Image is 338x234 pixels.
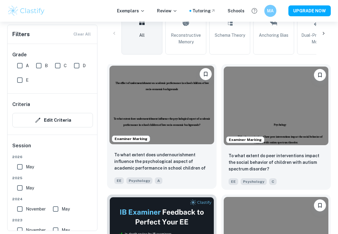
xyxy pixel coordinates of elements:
span: May [62,227,70,233]
span: A [155,177,162,184]
h6: Filters [12,30,30,39]
h6: Grade [12,51,93,58]
button: Bookmark [200,68,212,80]
img: Clastify logo [7,5,45,17]
a: Tutoring [192,8,216,14]
span: May [26,164,34,170]
button: UPGRADE NOW [288,5,331,16]
span: EE [229,178,238,185]
span: 2025 [12,175,93,181]
span: Examiner Marking [112,136,150,142]
img: Psychology EE example thumbnail: To what extent does undernourishment inf [109,66,214,144]
span: Schema Theory [215,32,245,39]
button: Bookmark [314,69,326,81]
span: May [62,206,70,212]
span: November [26,227,46,233]
a: Examiner MarkingBookmarkTo what extent do peer interventions impact the social behavior of childr... [221,64,331,190]
p: To what extent do peer interventions impact the social behavior of children with autism spectrum ... [229,152,324,172]
button: Help and Feedback [249,6,260,16]
span: B [45,62,48,69]
span: C [64,62,67,69]
span: Dual-Processing Model [300,32,335,45]
h6: Criteria [12,101,30,108]
button: Bookmark [314,199,326,211]
p: Exemplars [117,8,145,14]
h6: MA [267,8,274,14]
p: To what extent does undernourishment influence the psychological aspect of academic performance i... [114,151,209,172]
span: November [26,206,46,212]
span: All [139,32,145,39]
h6: Session [12,142,93,154]
span: Psychology [241,178,267,185]
span: E [26,77,29,83]
span: Reconstructive Memory [168,32,204,45]
span: Anchoring Bias [259,32,288,39]
button: Edit Criteria [12,113,93,127]
span: D [83,62,86,69]
span: 2024 [12,196,93,202]
span: A [26,62,29,69]
span: May [26,185,34,191]
p: Review [157,8,177,14]
span: C [269,178,277,185]
span: 2026 [12,154,93,160]
a: Schools [228,8,244,14]
a: Examiner MarkingBookmarkTo what extent does undernourishment influence the psychological aspect o... [107,64,217,190]
span: EE [114,177,124,184]
span: Examiner Marking [226,137,264,142]
img: Psychology EE example thumbnail: To what extent do peer interventions imp [224,67,328,145]
span: Psychology [126,177,152,184]
span: 2023 [12,217,93,223]
button: MA [264,5,276,17]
